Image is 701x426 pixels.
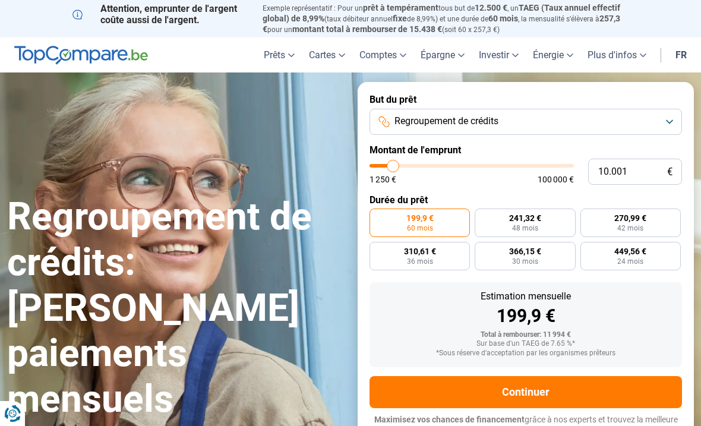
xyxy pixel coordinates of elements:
h1: Regroupement de crédits: [PERSON_NAME] paiements mensuels [7,194,343,422]
label: But du prêt [370,94,682,105]
span: € [667,167,672,177]
span: 310,61 € [404,247,436,255]
span: 42 mois [617,225,643,232]
span: 60 mois [407,225,433,232]
span: montant total à rembourser de 15.438 € [292,24,442,34]
a: Épargne [413,37,472,72]
button: Regroupement de crédits [370,109,682,135]
a: Cartes [302,37,352,72]
span: prêt à tempérament [363,3,438,12]
p: Attention, emprunter de l'argent coûte aussi de l'argent. [72,3,248,26]
a: Prêts [257,37,302,72]
span: 1 250 € [370,175,396,184]
span: 24 mois [617,258,643,265]
span: 60 mois [488,14,518,23]
label: Durée du prêt [370,194,682,206]
span: Maximisez vos chances de financement [374,415,525,424]
span: 449,56 € [614,247,646,255]
a: Plus d'infos [580,37,653,72]
a: Investir [472,37,526,72]
span: 270,99 € [614,214,646,222]
span: 48 mois [512,225,538,232]
img: TopCompare [14,46,148,65]
div: 199,9 € [379,307,672,325]
p: Exemple représentatif : Pour un tous but de , un (taux débiteur annuel de 8,99%) et une durée de ... [263,3,629,34]
span: 30 mois [512,258,538,265]
span: 36 mois [407,258,433,265]
div: *Sous réserve d'acceptation par les organismes prêteurs [379,349,672,358]
span: 100 000 € [538,175,574,184]
label: Montant de l'emprunt [370,144,682,156]
a: Énergie [526,37,580,72]
span: 12.500 € [475,3,507,12]
div: Total à rembourser: 11 994 € [379,331,672,339]
button: Continuer [370,376,682,408]
span: TAEG (Taux annuel effectif global) de 8,99% [263,3,620,23]
div: Sur base d'un TAEG de 7.65 %* [379,340,672,348]
a: fr [668,37,694,72]
span: 199,9 € [406,214,434,222]
a: Comptes [352,37,413,72]
span: 257,3 € [263,14,620,34]
span: 241,32 € [509,214,541,222]
span: fixe [393,14,407,23]
div: Estimation mensuelle [379,292,672,301]
span: Regroupement de crédits [394,115,498,128]
span: 366,15 € [509,247,541,255]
